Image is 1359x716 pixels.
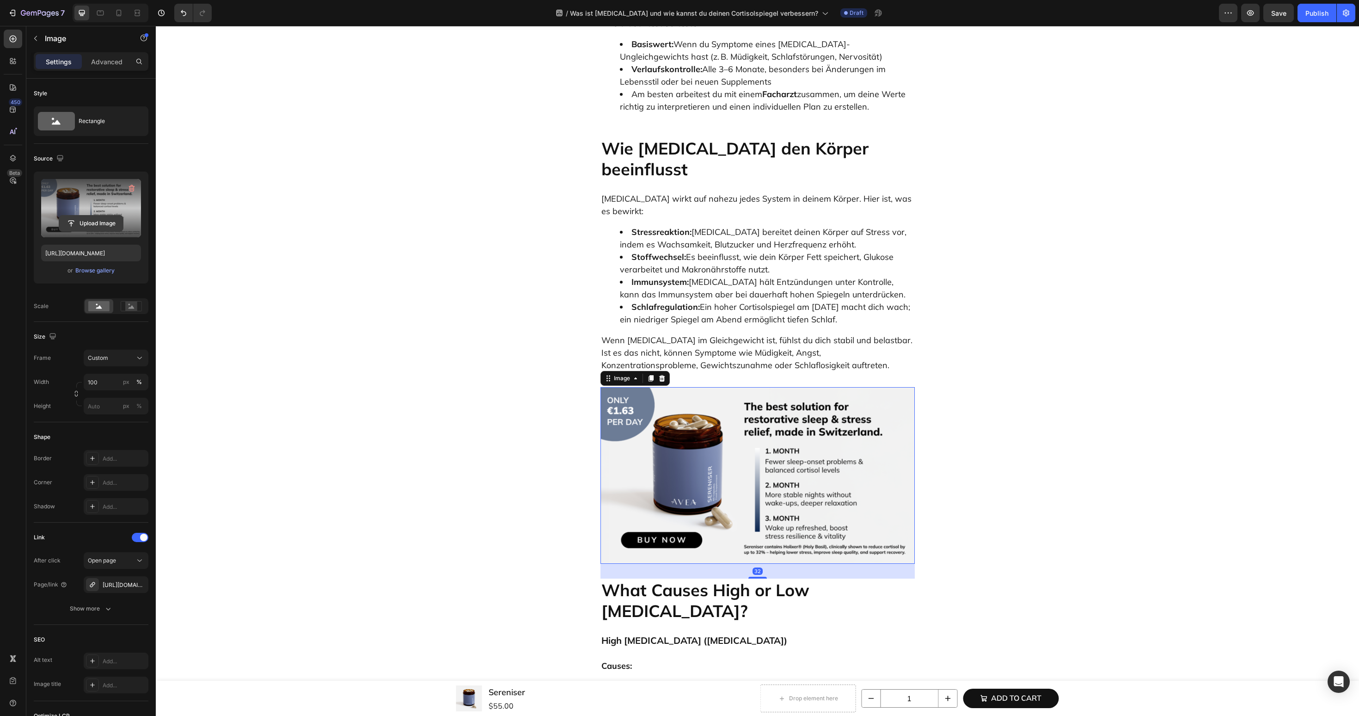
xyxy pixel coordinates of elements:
[464,37,758,62] li: Alle 3–6 Monate, besonders bei Änderungen im Lebensstil oder bei neuen Supplements
[103,503,146,511] div: Add...
[84,398,148,414] input: px%
[123,378,129,386] div: px
[103,479,146,487] div: Add...
[34,636,45,644] div: SEO
[34,600,148,617] button: Show more
[332,659,370,673] h1: Sereniser
[446,635,476,645] strong: Causes:
[566,8,568,18] span: /
[134,377,145,388] button: px
[34,378,49,386] label: Width
[84,374,148,390] input: px%
[34,433,50,441] div: Shape
[1263,4,1294,22] button: Save
[34,153,66,165] div: Source
[61,7,65,19] p: 7
[121,377,132,388] button: %
[445,361,759,538] img: gempages_537282813339108432-b2454bb6-3c89-4afa-971e-6dae2694b0bf.png
[476,201,536,211] strong: Stressreaktion:
[476,226,530,236] strong: Stoffwechsel:
[1298,4,1336,22] button: Publish
[103,455,146,463] div: Add...
[446,609,631,620] strong: High [MEDICAL_DATA] ([MEDICAL_DATA])
[103,681,146,690] div: Add...
[570,8,818,18] span: Was ist [MEDICAL_DATA] und wie kannst du deinen Cortisolspiegel verbessern?
[34,89,47,98] div: Style
[67,265,73,276] span: or
[446,112,758,154] p: Wie [MEDICAL_DATA] den Körper beeinflusst
[725,664,783,681] input: quantity
[123,402,129,410] div: px
[34,680,61,688] div: Image title
[70,604,113,613] div: Show more
[136,378,142,386] div: %
[1271,9,1286,17] span: Save
[103,581,146,589] div: [URL][DOMAIN_NAME]
[134,401,145,412] button: px
[445,111,759,154] h2: Rich Text Editor. Editing area: main
[332,673,370,686] div: $55.00
[464,62,758,87] li: Am besten arbeitest du mit einem zusammen, um deine Werte richtig zu interpretieren und einen ind...
[34,656,52,664] div: Alt text
[34,454,52,463] div: Border
[446,167,758,191] p: [MEDICAL_DATA] wirkt auf nahezu jedes System in deinem Körper. Hier ist, was es bewirkt:
[783,664,801,681] button: increment
[45,33,123,44] p: Image
[156,26,1359,716] iframe: Design area
[103,657,146,666] div: Add...
[4,4,69,22] button: 7
[464,200,758,225] li: [MEDICAL_DATA] bereitet deinen Körper auf Stress vor, indem es Wachsamkeit, Blutzucker und Herzfr...
[59,215,123,232] button: Upload Image
[84,350,148,366] button: Custom
[445,553,759,596] h2: What Causes High or Low [MEDICAL_DATA]?
[34,331,58,343] div: Size
[807,663,903,682] button: Add to cart
[606,63,641,74] strong: Facharzt
[88,354,108,362] span: Custom
[34,533,45,542] div: Link
[476,38,546,49] strong: Verlaufskontrolle:
[1328,671,1350,693] div: Open Intercom Messenger
[34,402,51,410] label: Height
[464,12,758,37] li: Wenn du Symptome eines [MEDICAL_DATA]-Ungleichgewichts hast (z. B. Müdigkeit, Schlafstörungen, Ne...
[835,667,886,679] div: Add to cart
[1305,8,1328,18] div: Publish
[91,57,122,67] p: Advanced
[34,580,67,589] div: Page/link
[464,250,758,275] li: [MEDICAL_DATA] hält Entzündungen unter Kontrolle, kann das Immunsystem aber bei dauerhaft hohen S...
[46,57,72,67] p: Settings
[7,169,22,177] div: Beta
[34,354,51,362] label: Frame
[476,276,544,286] strong: Schlafregulation:
[34,302,49,310] div: Scale
[476,13,518,24] strong: Basiswert:
[136,402,142,410] div: %
[464,275,758,300] li: Ein hoher Cortisolspiegel am [DATE] macht dich wach; ein niedriger Spiegel am Abend ermöglicht ti...
[706,664,725,681] button: decrement
[9,99,22,106] div: 450
[88,557,116,564] span: Open page
[34,556,61,565] div: After click
[445,166,759,346] div: Rich Text Editor. Editing area: main
[456,348,476,357] div: Image
[79,111,135,132] div: Rectangle
[34,478,52,487] div: Corner
[464,225,758,250] li: Es beeinflusst, wie dein Körper Fett speichert, Glukose verarbeitet und Makronährstoffe nutzt.
[121,401,132,412] button: %
[41,245,141,261] input: https://example.com/image.jpg
[34,502,55,511] div: Shadow
[75,266,115,275] button: Browse gallery
[597,542,607,549] div: 32
[633,669,682,676] div: Drop element here
[446,308,758,346] p: Wenn [MEDICAL_DATA] im Gleichgewicht ist, fühlst du dich stabil und belastbar. Ist es das nicht, ...
[84,552,148,569] button: Open page
[476,251,533,261] strong: Immunsystem:
[850,9,863,17] span: Draft
[174,4,212,22] div: Undo/Redo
